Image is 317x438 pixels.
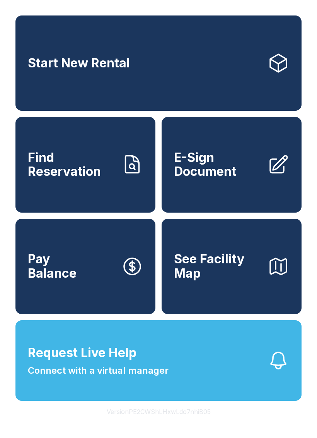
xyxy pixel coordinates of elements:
a: E-Sign Document [162,117,302,212]
a: PayBalance [15,219,155,314]
span: Pay Balance [28,252,77,280]
a: Start New Rental [15,15,302,111]
span: See Facility Map [174,252,261,280]
button: VersionPE2CWShLHxwLdo7nhiB05 [101,401,217,423]
span: Connect with a virtual manager [28,364,169,378]
button: Request Live HelpConnect with a virtual manager [15,320,302,401]
span: Start New Rental [28,56,130,70]
a: Find Reservation [15,117,155,212]
button: See Facility Map [162,219,302,314]
span: Find Reservation [28,151,115,179]
span: E-Sign Document [174,151,261,179]
span: Request Live Help [28,344,136,362]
